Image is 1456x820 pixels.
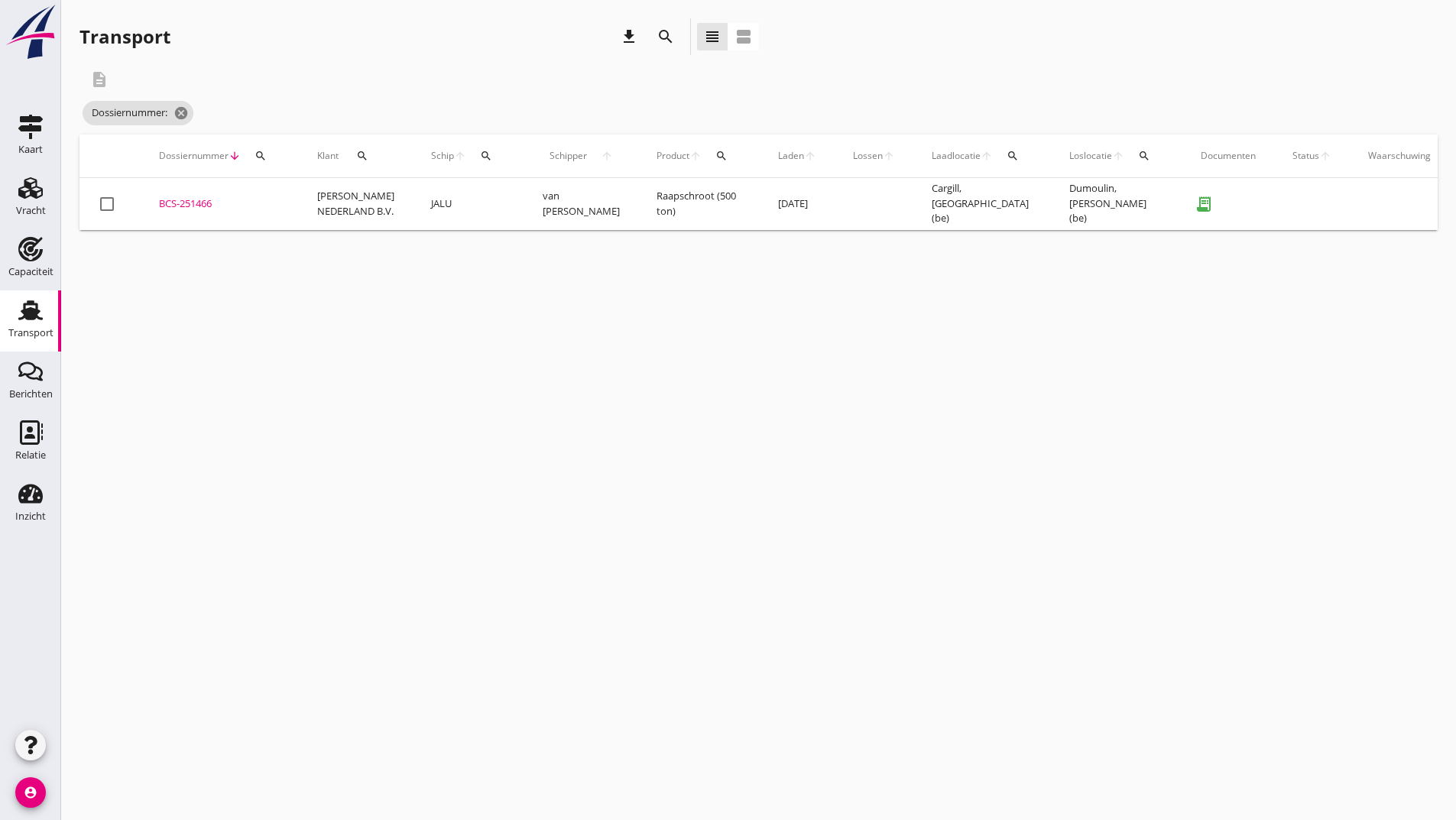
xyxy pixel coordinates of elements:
span: Product [657,149,689,163]
div: Transport [8,328,54,338]
span: Loslocatie [1069,149,1112,163]
span: Dossiernummer: [83,101,193,125]
i: search [657,28,675,46]
i: arrow_upward [594,150,620,162]
td: Dumoulin, [PERSON_NAME] (be) [1051,178,1182,230]
i: search [715,150,728,162]
i: download [620,28,638,46]
span: Dossiernummer [159,149,229,163]
td: Raapschroot (500 ton) [638,178,760,230]
i: arrow_upward [1319,150,1331,162]
i: search [356,150,368,162]
td: [DATE] [760,178,835,230]
span: Lossen [853,149,883,163]
i: arrow_upward [1112,150,1124,162]
div: Inzicht [15,511,46,521]
i: search [1007,150,1019,162]
i: search [480,150,492,162]
span: Laden [778,149,804,163]
i: account_circle [15,777,46,808]
i: arrow_downward [229,150,241,162]
img: logo-small.a267ee39.svg [3,4,58,60]
i: receipt_long [1188,189,1219,219]
i: view_agenda [734,28,753,46]
i: view_headline [703,28,722,46]
i: arrow_upward [883,150,895,162]
td: [PERSON_NAME] NEDERLAND B.V. [299,178,413,230]
i: search [255,150,267,162]
i: search [1138,150,1150,162]
span: Schip [431,149,454,163]
span: Status [1292,149,1319,163]
span: Laadlocatie [932,149,981,163]
div: Klant [317,138,394,174]
i: arrow_upward [981,150,993,162]
div: Berichten [9,389,53,399]
div: Vracht [16,206,46,216]
span: Schipper [543,149,594,163]
i: cancel [173,105,189,121]
div: Waarschuwing [1368,149,1431,163]
i: arrow_upward [804,150,816,162]
div: Transport [79,24,170,49]
td: JALU [413,178,524,230]
td: van [PERSON_NAME] [524,178,638,230]
div: BCS-251466 [159,196,280,212]
div: Relatie [15,450,46,460]
i: arrow_upward [454,150,466,162]
i: arrow_upward [689,150,702,162]
div: Documenten [1201,149,1256,163]
div: Capaciteit [8,267,54,277]
td: Cargill, [GEOGRAPHIC_DATA] (be) [913,178,1051,230]
div: Kaart [18,144,43,154]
